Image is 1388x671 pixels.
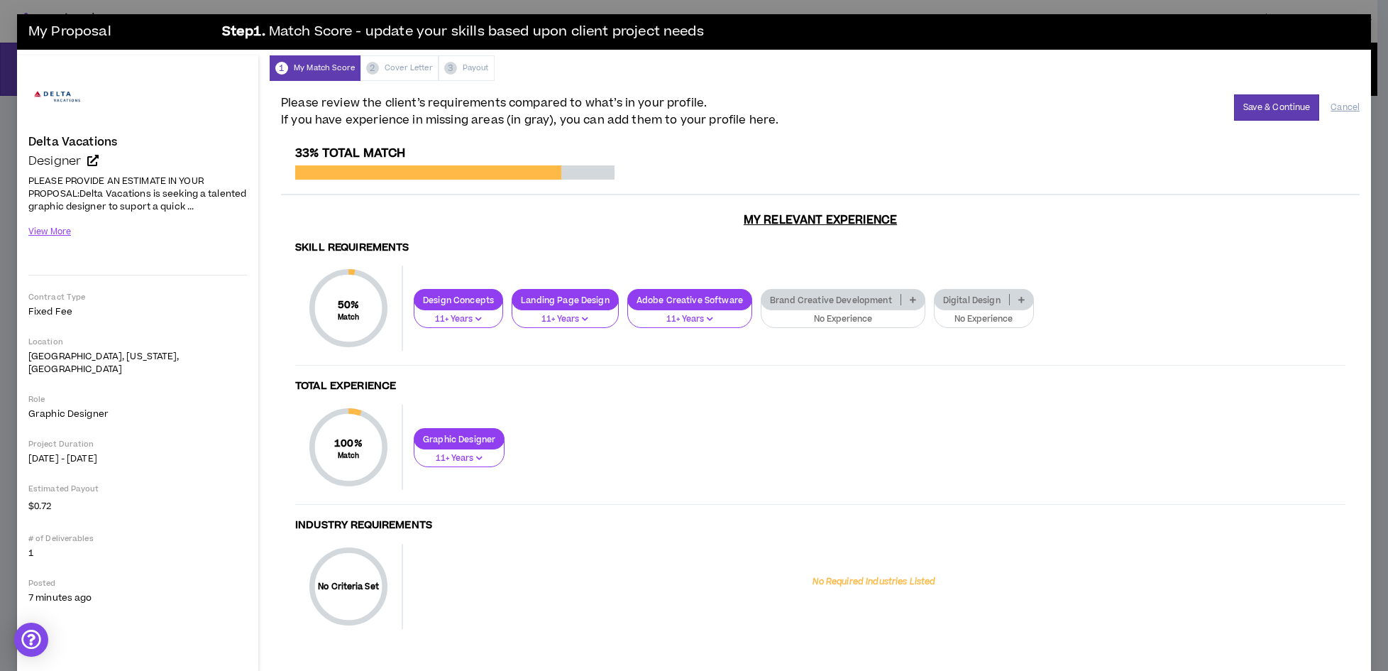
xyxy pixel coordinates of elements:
div: My Match Score [270,55,360,81]
p: Fixed Fee [28,305,247,318]
p: Role [28,394,247,405]
p: 1 [28,547,247,560]
p: Digital Design [935,295,1009,305]
h4: Total Experience [295,380,1345,393]
p: Brand Creative Development [761,295,900,305]
p: Project Duration [28,439,247,449]
p: 11+ Years [423,452,495,465]
span: Designer [28,153,81,170]
span: Please review the client’s requirements compared to what’s in your profile. If you have experienc... [281,94,778,129]
small: Match [338,312,360,322]
p: Posted [28,578,247,589]
span: 1 [275,62,288,75]
p: # of Deliverables [28,533,247,544]
h3: My Proposal [28,18,213,46]
button: 11+ Years [627,301,752,328]
button: Cancel [1331,95,1360,120]
span: 50 % [338,298,360,312]
span: 33% Total Match [295,145,405,162]
p: [GEOGRAPHIC_DATA], [US_STATE], [GEOGRAPHIC_DATA] [28,350,247,376]
button: 11+ Years [414,301,503,328]
p: 11+ Years [637,313,743,326]
p: No Experience [770,313,916,326]
p: 11+ Years [423,313,494,326]
b: Step 1 . [222,22,265,43]
h4: Skill Requirements [295,241,1345,255]
a: Designer [28,154,247,168]
span: Match Score - update your skills based upon client project needs [269,22,704,43]
span: Graphic Designer [28,408,109,420]
span: 100 % [334,436,363,451]
p: Landing Page Design [512,295,618,305]
p: 11+ Years [521,313,610,326]
p: Graphic Designer [414,434,504,444]
span: $0.72 [28,497,52,514]
p: Adobe Creative Software [628,295,751,305]
p: No Experience [943,313,1025,326]
button: No Experience [934,301,1034,328]
h4: Delta Vacations [28,136,117,148]
h3: My Relevant Experience [281,213,1360,227]
small: Match [334,451,363,461]
p: Location [28,337,247,347]
p: Design Concepts [414,295,502,305]
button: No Experience [761,301,925,328]
button: 11+ Years [414,440,505,467]
p: No Required Industries Listed [813,576,935,589]
h4: Industry Requirements [295,519,1345,533]
button: 11+ Years [512,301,619,328]
button: Save & Continue [1234,94,1320,121]
p: [DATE] - [DATE] [28,452,247,465]
p: PLEASE PROVIDE AN ESTIMATE IN YOUR PROPOSAL:Delta Vacations is seeking a talented graphic designe... [28,173,247,214]
div: Open Intercom Messenger [14,623,48,657]
p: Contract Type [28,292,247,302]
p: Estimated Payout [28,484,247,494]
p: No Criteria Set [309,581,387,593]
button: View More [28,219,71,244]
p: 7 minutes ago [28,591,247,604]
